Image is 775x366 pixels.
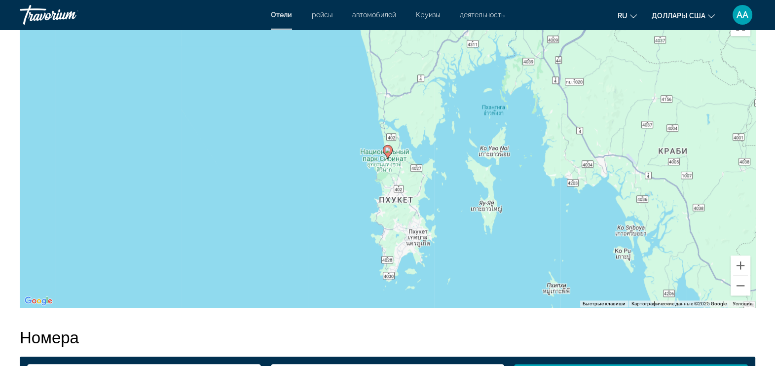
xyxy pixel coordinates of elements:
[312,11,332,19] a: рейсы
[731,256,750,275] button: Увеличить
[583,300,626,307] button: Быстрые клавиши
[416,11,440,19] a: Круизы
[352,11,396,19] a: автомобилей
[733,301,752,306] a: Условия (ссылка откроется в новой вкладке)
[730,4,755,25] button: Пользовательское меню
[731,276,750,295] button: Уменьшить
[22,294,55,307] img: Гугл
[460,11,505,19] a: деятельность
[20,2,118,28] a: Травориум
[652,12,705,20] span: Доллары США
[618,8,637,23] button: Изменение языка
[652,8,715,23] button: Изменить валюту
[618,12,627,20] span: ru
[20,327,755,347] h2: Номера
[737,10,748,20] span: АА
[631,301,727,306] span: Картографические данные ©2025 Google
[22,294,55,307] a: Открыть эту область в Google Картах (в новом окне)
[271,11,292,19] a: Отели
